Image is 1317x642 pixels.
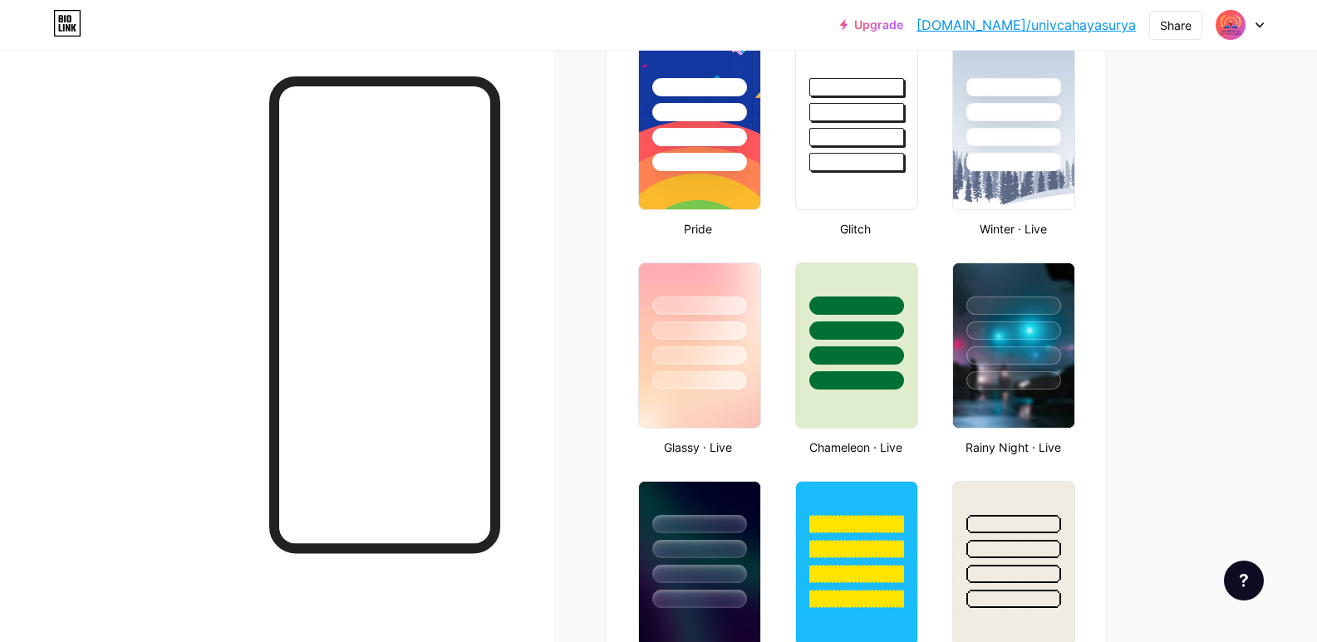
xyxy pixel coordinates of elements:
[1160,17,1192,34] div: Share
[947,220,1078,238] div: Winter · Live
[947,439,1078,456] div: Rainy Night · Live
[916,15,1136,35] a: [DOMAIN_NAME]/univcahayasurya
[633,220,764,238] div: Pride
[840,18,903,32] a: Upgrade
[1215,9,1246,41] img: univcahayasurya
[633,439,764,456] div: Glassy · Live
[790,220,921,238] div: Glitch
[790,439,921,456] div: Chameleon · Live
